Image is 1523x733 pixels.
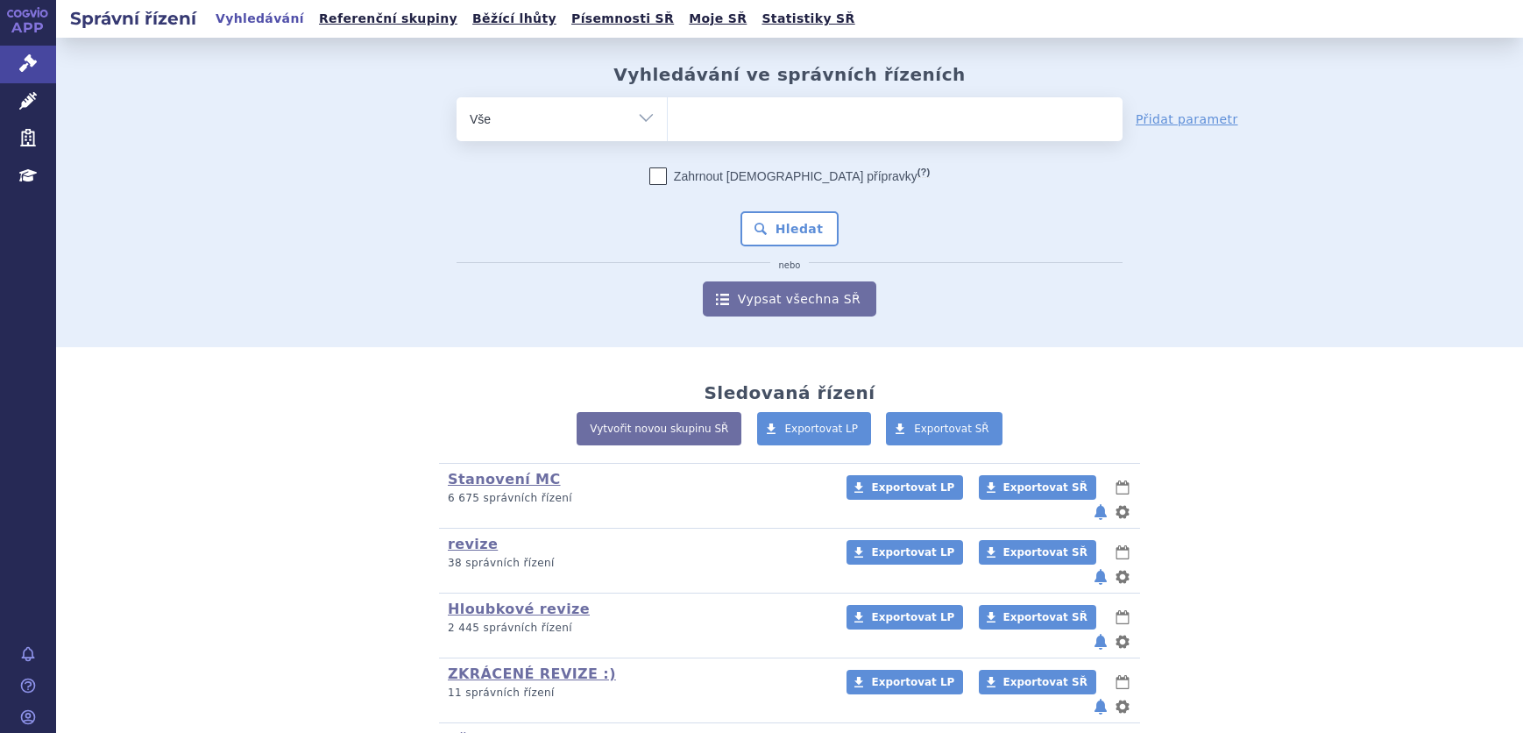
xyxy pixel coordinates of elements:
[914,423,989,435] span: Exportovat SŘ
[979,670,1096,694] a: Exportovat SŘ
[448,621,824,636] p: 2 445 správních řízení
[871,546,954,559] span: Exportovat LP
[917,167,930,178] abbr: (?)
[448,491,824,506] p: 6 675 správních řízení
[979,540,1096,565] a: Exportovat SŘ
[448,686,824,701] p: 11 správních řízení
[847,475,963,500] a: Exportovat LP
[785,423,859,435] span: Exportovat LP
[756,7,860,31] a: Statistiky SŘ
[979,605,1096,630] a: Exportovat SŘ
[448,601,590,617] a: Hloubkové revize
[847,540,963,565] a: Exportovat LP
[871,676,954,688] span: Exportovat LP
[649,167,930,185] label: Zahrnout [DEMOGRAPHIC_DATA] přípravky
[1092,566,1109,587] button: notifikace
[1003,676,1087,688] span: Exportovat SŘ
[566,7,679,31] a: Písemnosti SŘ
[1114,672,1131,693] button: lhůty
[847,605,963,630] a: Exportovat LP
[704,382,875,403] h2: Sledovaná řízení
[1114,631,1131,652] button: nastavení
[1114,607,1131,628] button: lhůty
[1092,502,1109,523] button: notifikace
[871,481,954,494] span: Exportovat LP
[1114,477,1131,498] button: lhůty
[871,611,954,623] span: Exportovat LP
[1114,502,1131,523] button: nastavení
[684,7,752,31] a: Moje SŘ
[613,64,966,85] h2: Vyhledávání ve správních řízeních
[448,665,616,682] a: ZKRÁCENÉ REVIZE :)
[1092,696,1109,717] button: notifikace
[1136,110,1238,128] a: Přidat parametr
[210,7,309,31] a: Vyhledávání
[886,412,1002,445] a: Exportovat SŘ
[847,670,963,694] a: Exportovat LP
[979,475,1096,500] a: Exportovat SŘ
[703,281,876,317] a: Vypsat všechna SŘ
[1003,611,1087,623] span: Exportovat SŘ
[1092,631,1109,652] button: notifikace
[56,6,210,31] h2: Správní řízení
[577,412,741,445] a: Vytvořit novou skupinu SŘ
[448,536,498,552] a: revize
[757,412,872,445] a: Exportovat LP
[740,211,839,246] button: Hledat
[314,7,463,31] a: Referenční skupiny
[1003,546,1087,559] span: Exportovat SŘ
[1114,566,1131,587] button: nastavení
[1114,542,1131,563] button: lhůty
[448,471,561,487] a: Stanovení MC
[448,556,824,571] p: 38 správních řízení
[1114,696,1131,717] button: nastavení
[1003,481,1087,494] span: Exportovat SŘ
[770,260,810,271] i: nebo
[467,7,562,31] a: Běžící lhůty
